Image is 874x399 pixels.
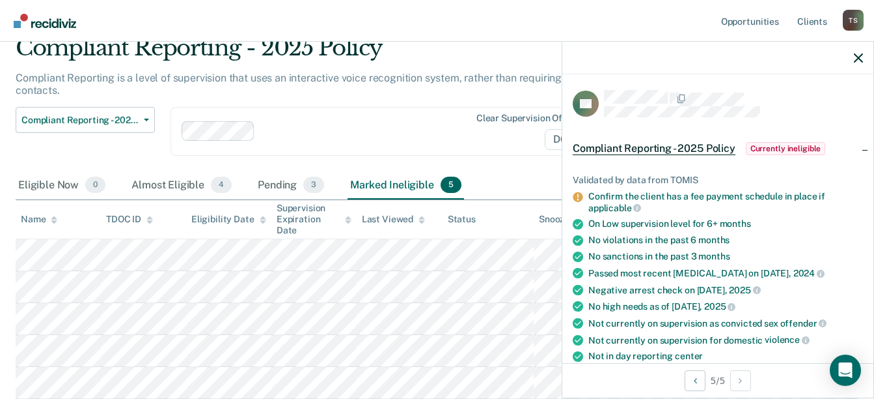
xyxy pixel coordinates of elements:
[106,214,153,225] div: TDOC ID
[685,370,705,391] button: Previous Opportunity
[588,191,863,213] div: Confirm the client has a fee payment schedule in place if applicable
[255,171,327,200] div: Pending
[588,318,863,329] div: Not currently on supervision as convicted sex
[588,301,863,312] div: No high needs as of [DATE],
[277,203,351,235] div: Supervision Expiration Date
[21,115,139,126] span: Compliant Reporting - 2025 Policy
[675,351,703,361] span: center
[765,334,810,345] span: violence
[780,318,827,329] span: offender
[588,218,863,229] div: On Low supervision level for 6+
[14,14,76,28] img: Recidiviz
[476,113,587,124] div: Clear supervision officers
[348,171,464,200] div: Marked Ineligible
[698,251,730,261] span: months
[720,218,751,229] span: months
[588,334,863,346] div: Not currently on supervision for domestic
[441,177,461,194] span: 5
[573,142,735,155] span: Compliant Reporting - 2025 Policy
[843,10,864,31] div: T S
[698,235,730,245] span: months
[16,35,671,72] div: Compliant Reporting - 2025 Policy
[129,171,234,200] div: Almost Eligible
[830,355,861,386] div: Open Intercom Messenger
[545,129,590,150] span: D61
[448,214,476,225] div: Status
[539,214,612,225] div: Snooze ends in
[21,214,57,225] div: Name
[303,177,324,194] span: 3
[362,214,425,225] div: Last Viewed
[588,284,863,296] div: Negative arrest check on [DATE],
[211,177,232,194] span: 4
[588,267,863,279] div: Passed most recent [MEDICAL_DATA] on [DATE],
[573,175,863,186] div: Validated by data from TOMIS
[704,301,735,312] span: 2025
[191,214,266,225] div: Eligibility Date
[562,128,873,170] div: Compliant Reporting - 2025 PolicyCurrently ineligible
[730,370,751,391] button: Next Opportunity
[16,72,661,96] p: Compliant Reporting is a level of supervision that uses an interactive voice recognition system, ...
[588,235,863,246] div: No violations in the past 6
[16,171,108,200] div: Eligible Now
[588,351,863,362] div: Not in day reporting
[85,177,105,194] span: 0
[588,251,863,262] div: No sanctions in the past 3
[793,268,825,278] span: 2024
[843,10,864,31] button: Profile dropdown button
[729,285,760,295] span: 2025
[746,142,826,155] span: Currently ineligible
[562,363,873,398] div: 5 / 5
